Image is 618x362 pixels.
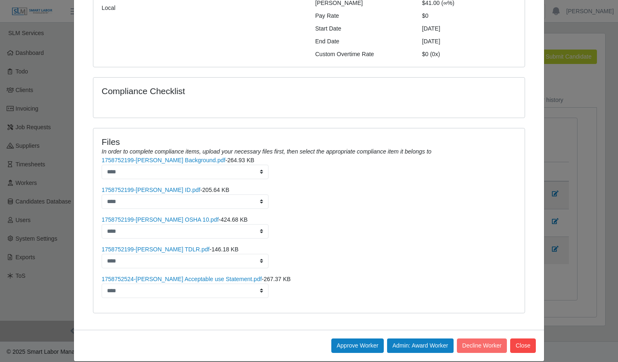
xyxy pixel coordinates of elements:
[331,338,384,353] button: Approve Worker
[510,338,536,353] button: Close
[102,276,262,282] a: 1758752524-[PERSON_NAME] Acceptable use Statement.pdf
[102,137,516,147] h4: Files
[102,216,219,223] a: 1758752199-[PERSON_NAME] OSHA 10.pdf
[102,186,516,209] li: -
[457,338,507,353] button: Decline Worker
[102,86,374,96] h4: Compliance Checklist
[227,157,254,163] span: 264.93 KB
[422,51,440,57] span: $0 (0x)
[387,338,454,353] button: Admin: Award Worker
[202,187,229,193] span: 205.64 KB
[212,246,238,253] span: 146.18 KB
[102,275,516,298] li: -
[102,246,209,253] a: 1758752199-[PERSON_NAME] TDLR.pdf
[416,24,523,33] div: [DATE]
[309,50,416,59] div: Custom Overtime Rate
[102,215,516,239] li: -
[102,157,226,163] a: 1758752199-[PERSON_NAME] Background.pdf
[264,276,290,282] span: 267.37 KB
[102,187,200,193] a: 1758752199-[PERSON_NAME] ID.pdf
[309,37,416,46] div: End Date
[422,38,440,45] span: [DATE]
[102,245,516,268] li: -
[102,148,431,155] i: In order to complete compliance items, upload your necessary files first, then select the appropr...
[102,156,516,179] li: -
[309,24,416,33] div: Start Date
[221,216,247,223] span: 424.68 KB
